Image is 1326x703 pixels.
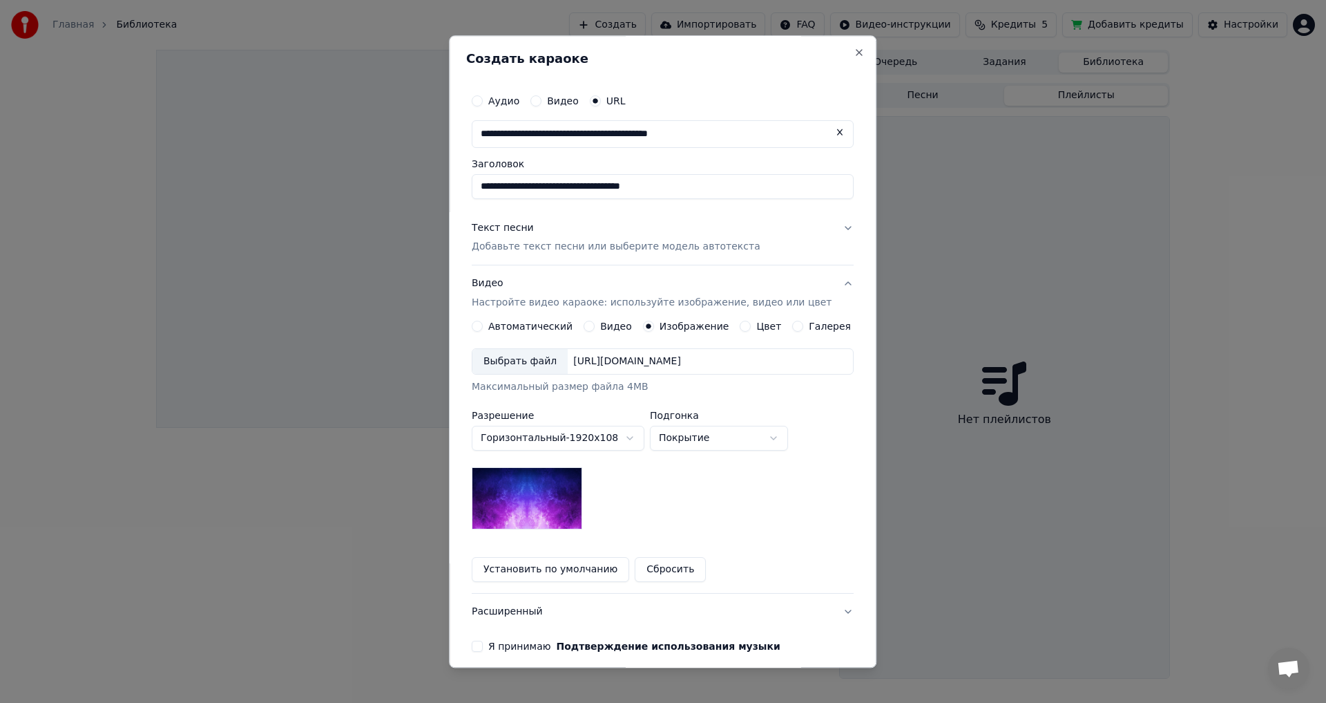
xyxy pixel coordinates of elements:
[472,221,534,235] div: Текст песни
[488,642,780,652] label: Я принимаю
[472,558,629,583] button: Установить по умолчанию
[635,558,707,583] button: Сбросить
[472,321,854,594] div: ВидеоНастройте видео караоке: используйте изображение, видео или цвет
[600,322,632,332] label: Видео
[472,210,854,265] button: Текст песниДобавьте текст песни или выберите модель автотекста
[809,322,852,332] label: Галерея
[660,322,729,332] label: Изображение
[472,411,644,421] label: Разрешение
[472,277,832,310] div: Видео
[568,355,686,369] div: [URL][DOMAIN_NAME]
[472,266,854,321] button: ВидеоНастройте видео караоке: используйте изображение, видео или цвет
[606,96,626,106] label: URL
[472,594,854,630] button: Расширенный
[466,53,859,65] h2: Создать караоке
[472,350,568,375] div: Выбрать файл
[557,642,780,652] button: Я принимаю
[757,322,782,332] label: Цвет
[472,159,854,169] label: Заголовок
[472,241,760,254] p: Добавьте текст песни или выберите модель автотекста
[547,96,579,106] label: Видео
[488,96,519,106] label: Аудио
[650,411,788,421] label: Подгонка
[472,297,832,310] p: Настройте видео караоке: используйте изображение, видео или цвет
[488,322,573,332] label: Автоматический
[472,381,854,395] div: Максимальный размер файла 4MB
